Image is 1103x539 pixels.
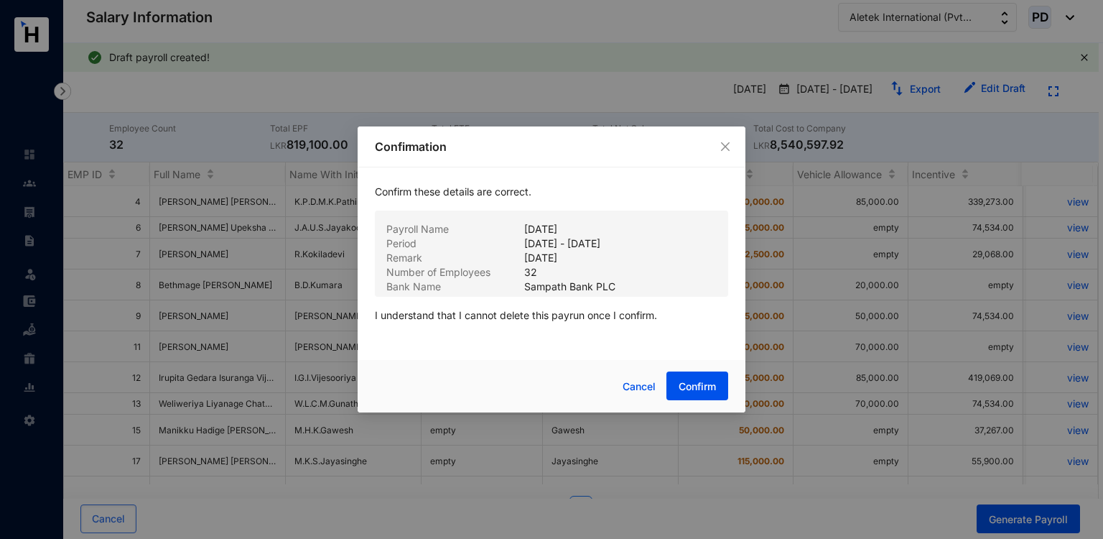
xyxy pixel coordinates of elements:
[524,222,557,236] p: [DATE]
[375,297,728,334] p: I understand that I cannot delete this payrun once I confirm.
[524,280,615,294] p: Sampath Bank PLC
[717,139,733,155] button: Close
[679,379,716,394] span: Confirm
[720,141,731,152] span: close
[666,372,728,400] button: Confirm
[386,222,524,236] p: Payroll Name
[375,185,728,211] p: Confirm these details are correct.
[524,265,537,280] p: 32
[386,280,524,294] p: Bank Name
[386,265,524,280] p: Number of Employees
[623,379,656,395] span: Cancel
[386,236,524,251] p: Period
[386,251,524,265] p: Remark
[375,138,728,155] p: Confirmation
[524,236,600,251] p: [DATE] - [DATE]
[524,251,557,265] p: [DATE]
[612,372,666,401] button: Cancel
